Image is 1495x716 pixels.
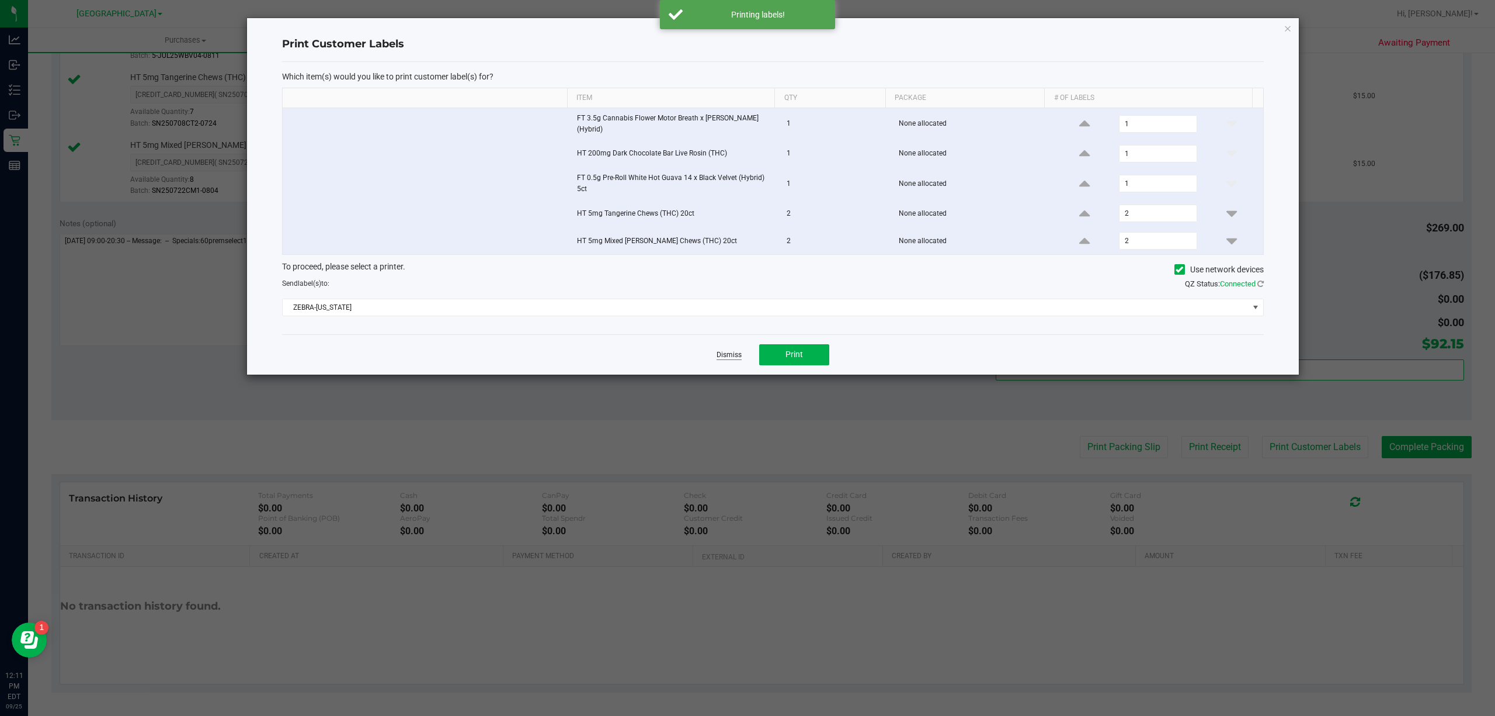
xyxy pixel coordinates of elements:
h4: Print Customer Labels [282,37,1264,52]
td: HT 5mg Tangerine Chews (THC) 20ct [570,200,780,227]
div: To proceed, please select a printer. [273,261,1273,278]
td: 2 [780,200,892,227]
iframe: Resource center unread badge [34,621,48,635]
a: Dismiss [717,350,742,360]
button: Print [759,344,829,365]
p: Which item(s) would you like to print customer label(s) for? [282,71,1264,82]
td: None allocated [892,168,1053,200]
td: 1 [780,108,892,140]
th: # of labels [1044,88,1252,108]
span: Connected [1220,279,1256,288]
td: 1 [780,168,892,200]
td: HT 5mg Mixed [PERSON_NAME] Chews (THC) 20ct [570,227,780,254]
span: Send to: [282,279,329,288]
td: None allocated [892,108,1053,140]
span: Print [785,350,803,359]
td: None allocated [892,227,1053,254]
span: label(s) [298,279,321,288]
td: None allocated [892,140,1053,168]
span: QZ Status: [1185,279,1264,288]
td: None allocated [892,200,1053,227]
td: HT 200mg Dark Chocolate Bar Live Rosin (THC) [570,140,780,168]
td: FT 3.5g Cannabis Flower Motor Breath x [PERSON_NAME] (Hybrid) [570,108,780,140]
th: Item [567,88,775,108]
span: ZEBRA-[US_STATE] [283,299,1249,316]
td: 1 [780,140,892,168]
div: Printing labels! [689,9,826,20]
td: FT 0.5g Pre-Roll White Hot Guava 14 x Black Velvet (Hybrid) 5ct [570,168,780,200]
td: 2 [780,227,892,254]
iframe: Resource center [12,622,47,658]
label: Use network devices [1174,264,1264,276]
th: Package [885,88,1045,108]
th: Qty [774,88,885,108]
